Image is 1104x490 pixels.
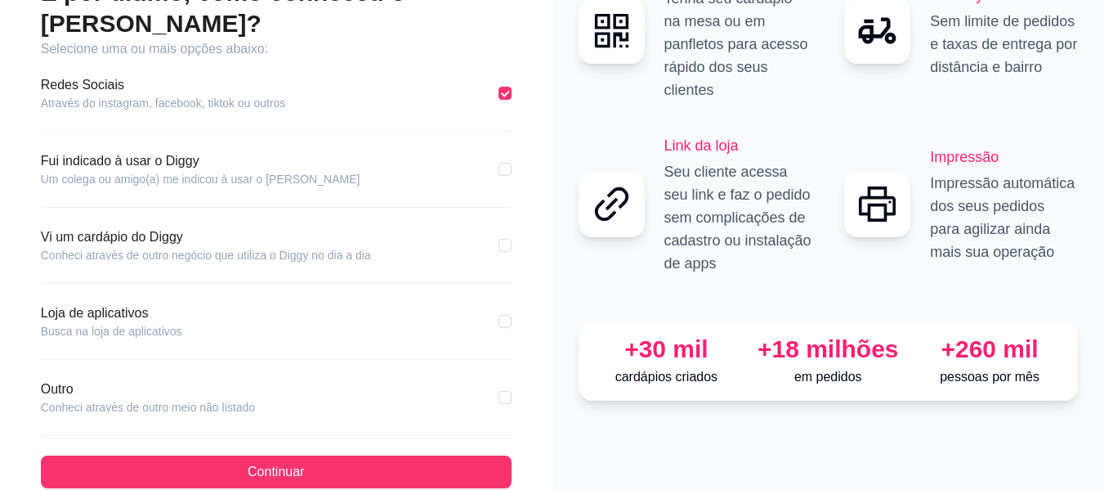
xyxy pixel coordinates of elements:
[41,39,512,59] article: Selecione uma ou mais opções abaixo:
[41,380,255,399] article: Outro
[664,134,812,157] h2: Link da loja
[915,367,1064,387] p: pessoas por mês
[41,171,360,187] article: Um colega ou amigo(a) me indicou à usar o [PERSON_NAME]
[592,335,741,364] div: +30 mil
[592,367,741,387] p: cardápios criados
[664,160,812,275] p: Seu cliente acessa seu link e faz o pedido sem complicações de cadastro ou instalação de apps
[248,462,304,482] span: Continuar
[930,10,1078,79] p: Sem limite de pedidos e taxas de entrega por distância e bairro
[41,75,286,95] article: Redes Sociais
[41,95,286,111] article: Através do instagram, facebook, tiktok ou outros
[41,456,512,488] button: Continuar
[41,303,182,323] article: Loja de aplicativos
[753,335,902,364] div: +18 milhões
[41,247,371,263] article: Conheci através de outro negócio que utiliza o Diggy no dia a dia
[753,367,902,387] p: em pedidos
[930,146,1078,169] h2: Impressão
[930,172,1078,263] p: Impressão automática dos seus pedidos para agilizar ainda mais sua operação
[41,323,182,339] article: Busca na loja de aplicativos
[915,335,1064,364] div: +260 mil
[41,151,360,171] article: Fui indicado à usar o Diggy
[41,227,371,247] article: Vi um cardápio do Diggy
[41,399,255,416] article: Conheci através de outro meio não listado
